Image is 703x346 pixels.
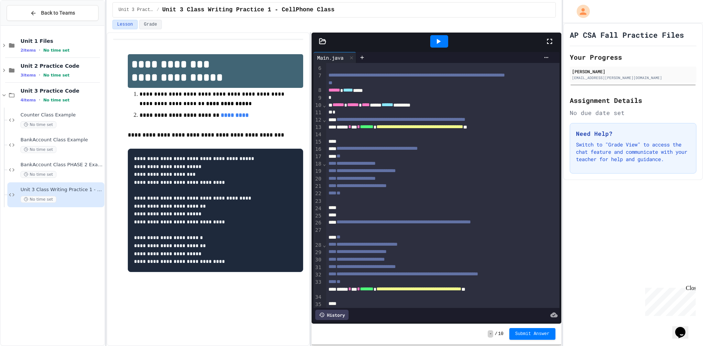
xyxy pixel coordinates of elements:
[313,72,323,87] div: 7
[570,108,696,117] div: No due date set
[21,38,103,44] span: Unit 1 Files
[313,190,323,197] div: 22
[21,48,36,53] span: 2 items
[21,112,103,118] span: Counter Class Example
[313,138,323,146] div: 15
[313,219,323,227] div: 26
[313,294,323,301] div: 34
[39,97,40,103] span: •
[21,187,103,193] span: Unit 3 Class Writing Practice 1 - CellPhone Class
[570,30,684,40] h1: AP CSA Fall Practice Files
[323,242,326,248] span: Fold line
[21,137,103,143] span: BankAccount Class Example
[642,285,696,316] iframe: chat widget
[313,87,323,94] div: 8
[21,73,36,78] span: 3 items
[313,249,323,256] div: 29
[313,183,323,190] div: 21
[323,102,326,108] span: Fold line
[576,141,690,163] p: Switch to "Grade View" to access the chat feature and communicate with your teacher for help and ...
[495,331,497,337] span: /
[570,95,696,105] h2: Assignment Details
[315,310,349,320] div: History
[313,264,323,271] div: 31
[313,160,323,168] div: 18
[39,72,40,78] span: •
[498,331,503,337] span: 10
[21,98,36,103] span: 4 items
[162,5,334,14] span: Unit 3 Class Writing Practice 1 - CellPhone Class
[313,205,323,212] div: 24
[313,65,323,72] div: 6
[313,175,323,183] div: 20
[112,20,138,29] button: Lesson
[157,7,159,13] span: /
[313,131,323,138] div: 14
[323,161,326,167] span: Fold line
[21,63,103,69] span: Unit 2 Practice Code
[7,5,98,21] button: Back to Teams
[515,331,550,337] span: Submit Answer
[43,73,70,78] span: No time set
[21,146,56,153] span: No time set
[313,279,323,294] div: 33
[313,52,356,63] div: Main.java
[313,168,323,175] div: 19
[43,48,70,53] span: No time set
[39,47,40,53] span: •
[572,68,694,75] div: [PERSON_NAME]
[313,116,323,124] div: 12
[572,75,694,81] div: [EMAIL_ADDRESS][PERSON_NAME][DOMAIN_NAME]
[509,328,555,340] button: Submit Answer
[313,242,323,249] div: 28
[313,102,323,109] div: 10
[569,3,592,20] div: My Account
[21,121,56,128] span: No time set
[576,129,690,138] h3: Need Help?
[313,109,323,116] div: 11
[313,153,323,160] div: 17
[313,198,323,205] div: 23
[313,227,323,242] div: 27
[119,7,154,13] span: Unit 3 Practice Code
[313,256,323,264] div: 30
[313,94,323,102] div: 9
[313,301,323,308] div: 35
[21,196,56,203] span: No time set
[43,98,70,103] span: No time set
[21,88,103,94] span: Unit 3 Practice Code
[21,171,56,178] span: No time set
[488,330,493,338] span: -
[3,3,51,46] div: Chat with us now!Close
[323,117,326,123] span: Fold line
[313,124,323,131] div: 13
[313,146,323,153] div: 16
[313,54,347,62] div: Main.java
[313,271,323,279] div: 32
[21,162,103,168] span: BankAccount Class PHASE 2 Example
[570,52,696,62] h2: Your Progress
[313,212,323,220] div: 25
[41,9,75,17] span: Back to Teams
[672,317,696,339] iframe: chat widget
[139,20,162,29] button: Grade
